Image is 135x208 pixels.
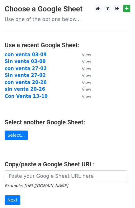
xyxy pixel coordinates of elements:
[76,94,91,99] a: View
[5,52,47,57] a: con venta 03-09
[76,73,91,78] a: View
[82,80,91,85] small: View
[82,66,91,71] small: View
[5,119,130,126] h4: Select another Google Sheet:
[82,87,91,92] small: View
[5,16,130,23] p: Use one of the options below...
[5,170,127,182] input: Paste your Google Sheet URL here
[5,80,47,85] a: con venta 20-26
[82,73,91,78] small: View
[5,41,130,49] h4: Use a recent Google Sheet:
[5,66,47,71] a: con venta 27-02
[5,73,46,78] a: Sin venta 27-02
[5,195,20,205] input: Next
[5,183,68,188] small: Example: [URL][DOMAIN_NAME]
[82,94,91,99] small: View
[76,59,91,64] a: View
[82,59,91,64] small: View
[5,160,130,168] h4: Copy/paste a Google Sheet URL:
[5,86,45,92] a: sin venta 20-26
[76,80,91,85] a: View
[5,94,48,99] a: Con Venta 13-19
[76,52,91,57] a: View
[5,5,130,14] h3: Choose a Google Sheet
[76,86,91,92] a: View
[82,52,91,57] small: View
[5,131,28,140] a: Select...
[5,59,46,64] a: Sin venta 03-09
[76,66,91,71] a: View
